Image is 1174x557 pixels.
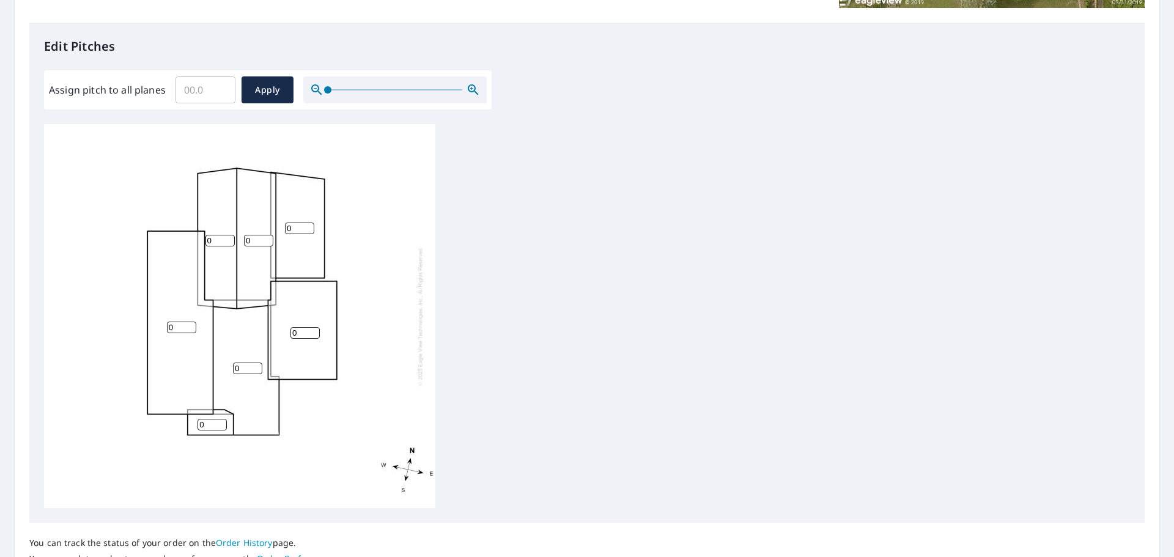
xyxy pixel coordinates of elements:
[251,83,284,98] span: Apply
[49,83,166,97] label: Assign pitch to all planes
[29,537,358,548] p: You can track the status of your order on the page.
[44,37,1130,56] p: Edit Pitches
[175,73,235,107] input: 00.0
[242,76,293,103] button: Apply
[216,537,273,548] a: Order History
